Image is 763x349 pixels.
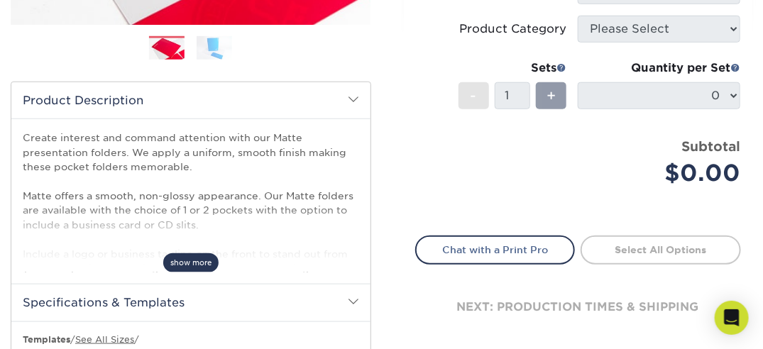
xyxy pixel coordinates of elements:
a: Select All Options [581,236,741,264]
div: Sets [459,60,566,77]
strong: Subtotal [681,138,740,154]
img: Presentation Folders 02 [197,35,232,60]
h2: Product Description [11,82,370,118]
div: Quantity per Set [578,60,740,77]
img: Presentation Folders 01 [149,37,185,62]
div: Product Category [459,21,566,38]
a: Chat with a Print Pro [415,236,576,264]
div: Open Intercom Messenger [715,301,749,335]
span: + [547,85,556,106]
h2: Specifications & Templates [11,284,370,321]
b: Templates [23,334,70,345]
a: See All Sizes [75,334,134,345]
div: $0.00 [588,156,740,190]
span: - [471,85,477,106]
span: show more [163,253,219,272]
